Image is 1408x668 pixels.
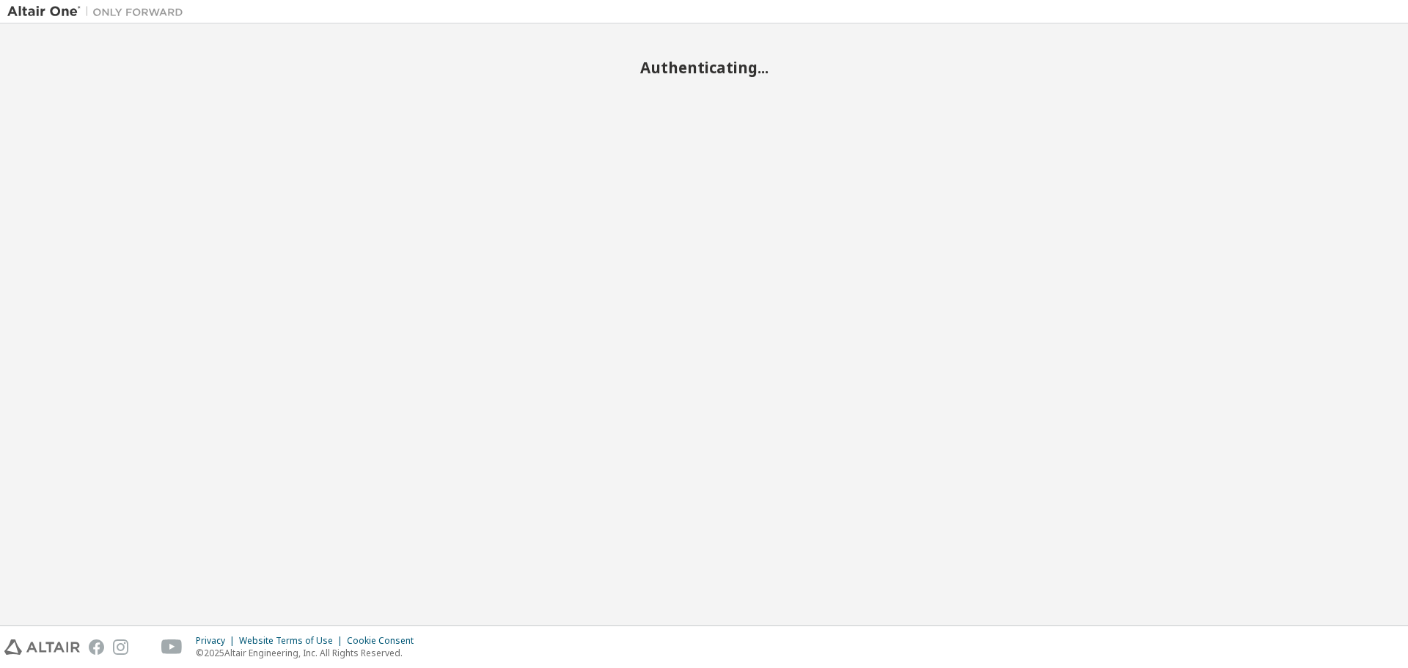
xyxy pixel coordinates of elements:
img: instagram.svg [113,639,128,655]
h2: Authenticating... [7,58,1401,77]
img: altair_logo.svg [4,639,80,655]
img: facebook.svg [89,639,104,655]
p: © 2025 Altair Engineering, Inc. All Rights Reserved. [196,647,422,659]
img: Altair One [7,4,191,19]
div: Website Terms of Use [239,635,347,647]
div: Privacy [196,635,239,647]
img: youtube.svg [161,639,183,655]
div: Cookie Consent [347,635,422,647]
